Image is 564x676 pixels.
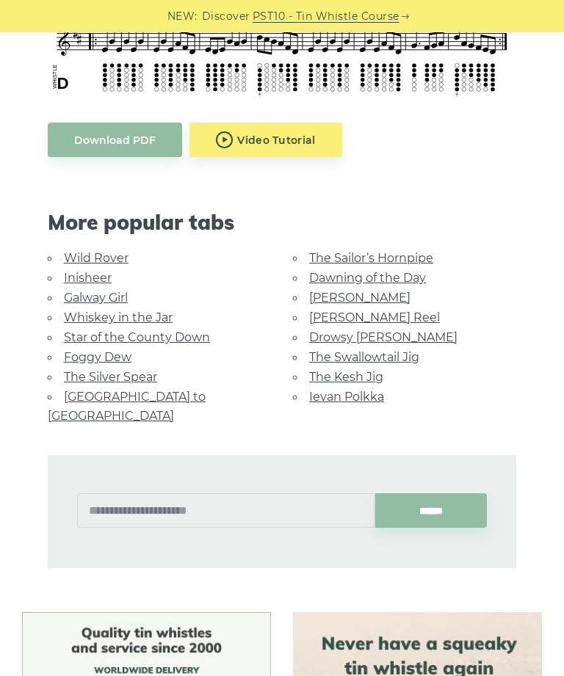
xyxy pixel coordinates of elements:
a: PST10 - Tin Whistle Course [253,8,399,25]
a: Ievan Polkka [309,390,384,404]
a: Galway Girl [64,291,128,305]
a: The Kesh Jig [309,370,383,384]
a: Wild Rover [64,251,129,265]
a: Drowsy [PERSON_NAME] [309,330,458,344]
span: More popular tabs [48,210,516,235]
a: The Sailor’s Hornpipe [309,251,433,265]
a: [GEOGRAPHIC_DATA] to [GEOGRAPHIC_DATA] [48,390,206,423]
a: The Silver Spear [64,370,157,384]
a: Video Tutorial [189,123,342,157]
a: Inisheer [64,271,112,285]
a: Dawning of the Day [309,271,426,285]
a: [PERSON_NAME] [309,291,411,305]
a: The Swallowtail Jig [309,350,419,364]
a: Whiskey in the Jar [64,310,173,324]
span: NEW: [167,8,198,25]
a: [PERSON_NAME] Reel [309,310,440,324]
a: Download PDF [48,123,182,157]
a: Star of the County Down [64,330,210,344]
a: Foggy Dew [64,350,131,364]
span: Discover [202,8,250,25]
